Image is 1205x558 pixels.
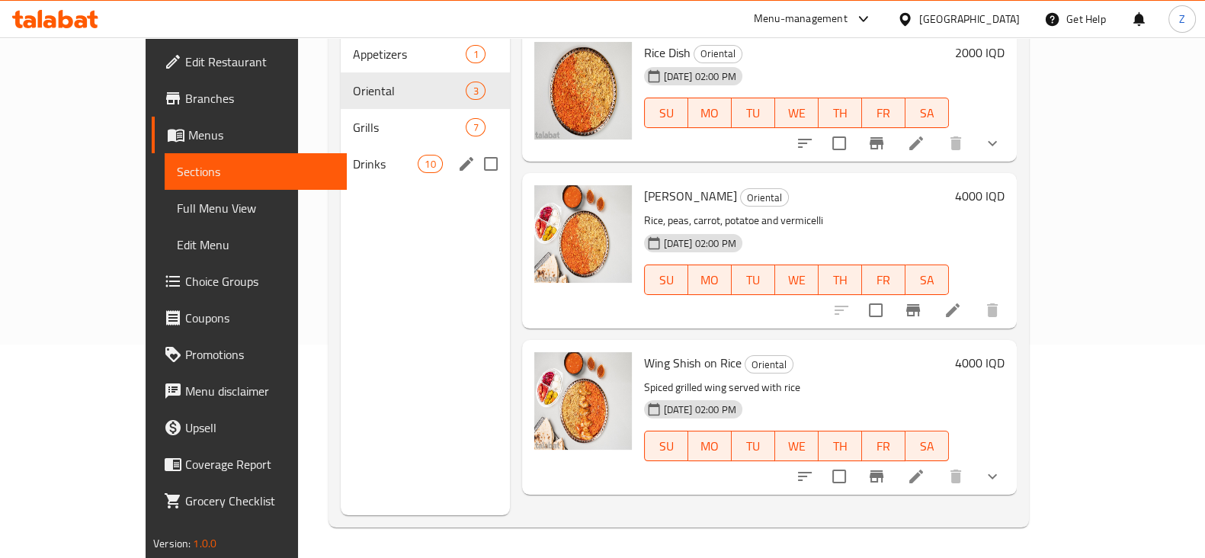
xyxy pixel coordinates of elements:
[868,102,899,124] span: FR
[658,236,742,251] span: [DATE] 02:00 PM
[955,42,1005,63] h6: 2000 IQD
[745,356,793,374] span: Oriental
[919,11,1020,27] div: [GEOGRAPHIC_DATA]
[651,102,682,124] span: SU
[905,265,949,295] button: SA
[644,378,949,397] p: Spiced grilled wing served with rice
[185,382,335,400] span: Menu disclaimer
[185,309,335,327] span: Coupons
[732,98,775,128] button: TU
[907,134,925,152] a: Edit menu item
[353,118,466,136] span: Grills
[825,435,856,457] span: TH
[819,98,862,128] button: TH
[152,263,347,300] a: Choice Groups
[823,460,855,492] span: Select to update
[787,125,823,162] button: sort-choices
[974,125,1011,162] button: show more
[152,409,347,446] a: Upsell
[341,30,510,188] nav: Menu sections
[165,226,347,263] a: Edit Menu
[688,431,732,461] button: MO
[341,36,510,72] div: Appetizers1
[862,98,905,128] button: FR
[694,45,742,63] span: Oriental
[688,98,732,128] button: MO
[185,455,335,473] span: Coverage Report
[152,336,347,373] a: Promotions
[738,435,769,457] span: TU
[907,467,925,486] a: Edit menu item
[862,265,905,295] button: FR
[738,102,769,124] span: TU
[185,345,335,364] span: Promotions
[858,458,895,495] button: Branch-specific-item
[152,446,347,483] a: Coverage Report
[825,269,856,291] span: TH
[185,89,335,107] span: Branches
[185,53,335,71] span: Edit Restaurant
[937,458,974,495] button: delete
[775,431,819,461] button: WE
[534,42,632,139] img: Rice Dish
[860,294,892,326] span: Select to update
[912,269,943,291] span: SA
[152,43,347,80] a: Edit Restaurant
[868,269,899,291] span: FR
[862,431,905,461] button: FR
[937,125,974,162] button: delete
[694,435,726,457] span: MO
[741,189,788,207] span: Oriental
[188,126,335,144] span: Menus
[983,467,1001,486] svg: Show Choices
[658,69,742,84] span: [DATE] 02:00 PM
[644,98,688,128] button: SU
[177,236,335,254] span: Edit Menu
[955,185,1005,207] h6: 4000 IQD
[740,188,789,207] div: Oriental
[775,265,819,295] button: WE
[466,118,485,136] div: items
[152,300,347,336] a: Coupons
[644,431,688,461] button: SU
[732,265,775,295] button: TU
[1179,11,1185,27] span: Z
[455,152,478,175] button: edit
[185,272,335,290] span: Choice Groups
[694,102,726,124] span: MO
[165,153,347,190] a: Sections
[177,162,335,181] span: Sections
[823,127,855,159] span: Select to update
[466,45,485,63] div: items
[466,82,485,100] div: items
[418,155,442,173] div: items
[819,431,862,461] button: TH
[644,184,737,207] span: [PERSON_NAME]
[905,98,949,128] button: SA
[644,211,949,230] p: Rice, peas, carrot, potatoe and vermicelli
[781,435,812,457] span: WE
[651,435,682,457] span: SU
[353,45,466,63] div: Appetizers
[193,534,216,553] span: 1.0.0
[775,98,819,128] button: WE
[418,157,441,172] span: 10
[905,431,949,461] button: SA
[644,351,742,374] span: Wing Shish on Rice
[781,102,812,124] span: WE
[895,292,931,329] button: Branch-specific-item
[658,402,742,417] span: [DATE] 02:00 PM
[152,483,347,519] a: Grocery Checklist
[185,418,335,437] span: Upsell
[858,125,895,162] button: Branch-specific-item
[787,458,823,495] button: sort-choices
[534,352,632,450] img: Wing Shish on Rice
[754,10,848,28] div: Menu-management
[694,45,742,63] div: Oriental
[868,435,899,457] span: FR
[353,155,418,173] span: Drinks
[353,82,466,100] span: Oriental
[466,47,484,62] span: 1
[152,80,347,117] a: Branches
